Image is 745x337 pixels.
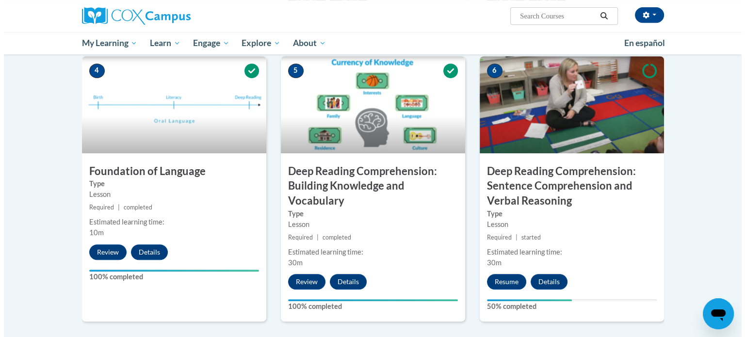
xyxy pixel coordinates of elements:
[189,37,226,49] span: Engage
[483,299,568,301] div: Your progress
[284,234,309,241] span: Required
[527,274,564,289] button: Details
[127,244,164,260] button: Details
[284,209,454,219] label: Type
[85,189,255,200] div: Lesson
[140,32,183,54] a: Learn
[85,204,110,211] span: Required
[78,7,262,25] a: Cox Campus
[476,56,660,153] img: Course Image
[631,7,660,23] button: Account Settings
[64,32,675,54] div: Main menu
[284,247,454,257] div: Estimated learning time:
[72,32,140,54] a: My Learning
[238,37,276,49] span: Explore
[85,272,255,282] label: 100% completed
[85,217,255,227] div: Estimated learning time:
[593,10,607,22] button: Search
[283,32,328,54] a: About
[313,234,315,241] span: |
[483,274,522,289] button: Resume
[284,258,299,267] span: 30m
[146,37,177,49] span: Learn
[85,228,100,237] span: 10m
[483,64,499,78] span: 6
[85,178,255,189] label: Type
[289,37,322,49] span: About
[284,274,322,289] button: Review
[277,164,461,209] h3: Deep Reading Comprehension: Building Knowledge and Vocabulary
[483,247,653,257] div: Estimated learning time:
[518,234,537,241] span: started
[699,298,730,329] iframe: Button to launch messaging window
[120,204,148,211] span: completed
[620,38,661,48] span: En español
[277,56,461,153] img: Course Image
[78,164,262,179] h3: Foundation of Language
[78,37,133,49] span: My Learning
[515,10,593,22] input: Search Courses
[614,33,667,53] a: En español
[284,301,454,312] label: 100% completed
[85,270,255,272] div: Your progress
[319,234,347,241] span: completed
[326,274,363,289] button: Details
[114,204,116,211] span: |
[284,299,454,301] div: Your progress
[85,244,123,260] button: Review
[483,301,653,312] label: 50% completed
[483,219,653,230] div: Lesson
[483,258,498,267] span: 30m
[183,32,232,54] a: Engage
[85,64,101,78] span: 4
[231,32,283,54] a: Explore
[78,7,187,25] img: Cox Campus
[284,64,300,78] span: 5
[483,234,508,241] span: Required
[78,56,262,153] img: Course Image
[284,219,454,230] div: Lesson
[483,209,653,219] label: Type
[512,234,514,241] span: |
[476,164,660,209] h3: Deep Reading Comprehension: Sentence Comprehension and Verbal Reasoning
